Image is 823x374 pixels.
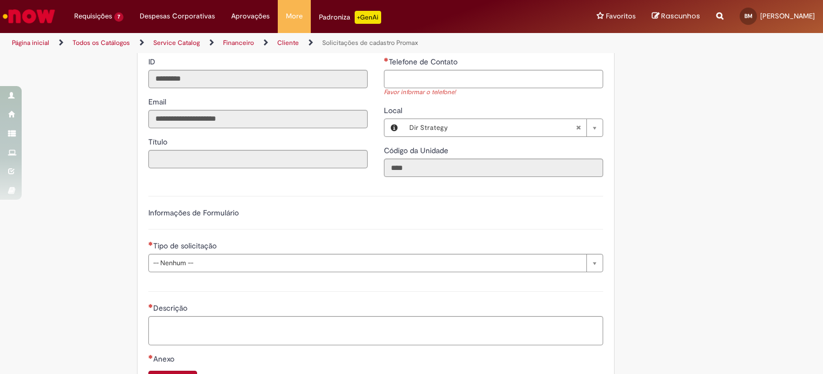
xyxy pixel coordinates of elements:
[148,136,169,147] label: Somente leitura - Título
[384,88,603,97] div: Favor informar o telefone!
[153,241,219,251] span: Tipo de solicitação
[409,119,576,136] span: Dir Strategy
[319,11,381,24] div: Padroniza
[148,110,368,128] input: Email
[322,38,418,47] a: Solicitações de cadastro Promax
[384,146,450,155] span: Somente leitura - Código da Unidade
[744,12,753,19] span: BM
[153,38,200,47] a: Service Catalog
[404,119,603,136] a: Dir StrategyLimpar campo Local
[760,11,815,21] span: [PERSON_NAME]
[153,254,581,272] span: -- Nenhum --
[148,241,153,246] span: Necessários
[153,354,177,364] span: Anexo
[384,57,389,62] span: Necessários
[8,33,540,53] ul: Trilhas de página
[73,38,130,47] a: Todos os Catálogos
[140,11,215,22] span: Despesas Corporativas
[148,137,169,147] span: Somente leitura - Título
[12,38,49,47] a: Página inicial
[384,70,603,88] input: Telefone de Contato
[148,97,168,107] span: Somente leitura - Email
[223,38,254,47] a: Financeiro
[148,57,158,67] span: Somente leitura - ID
[384,106,404,115] span: Local
[652,11,700,22] a: Rascunhos
[570,119,586,136] abbr: Limpar campo Local
[384,159,603,177] input: Código da Unidade
[389,57,460,67] span: Telefone de Contato
[148,96,168,107] label: Somente leitura - Email
[661,11,700,21] span: Rascunhos
[384,145,450,156] label: Somente leitura - Código da Unidade
[1,5,57,27] img: ServiceNow
[148,304,153,308] span: Necessários
[606,11,636,22] span: Favoritos
[148,56,158,67] label: Somente leitura - ID
[277,38,299,47] a: Cliente
[153,303,190,313] span: Descrição
[286,11,303,22] span: More
[148,316,603,345] textarea: Descrição
[148,150,368,168] input: Título
[148,355,153,359] span: Necessários
[74,11,112,22] span: Requisições
[231,11,270,22] span: Aprovações
[384,119,404,136] button: Local, Visualizar este registro Dir Strategy
[355,11,381,24] p: +GenAi
[114,12,123,22] span: 7
[148,208,239,218] label: Informações de Formulário
[148,70,368,88] input: ID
